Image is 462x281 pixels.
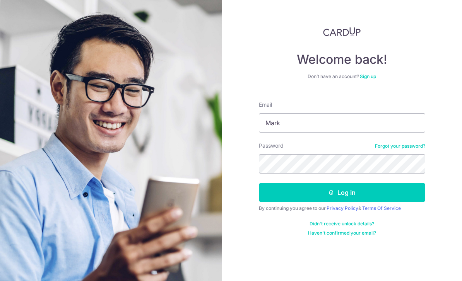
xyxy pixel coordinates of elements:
label: Email [259,101,272,109]
div: By continuing you agree to our & [259,205,425,211]
a: Haven't confirmed your email? [308,230,376,236]
div: Don’t have an account? [259,73,425,80]
a: Privacy Policy [327,205,358,211]
label: Password [259,142,284,150]
h4: Welcome back! [259,52,425,67]
a: Terms Of Service [362,205,401,211]
a: Sign up [360,73,376,79]
img: CardUp Logo [323,27,361,36]
input: Enter your Email [259,113,425,133]
a: Forgot your password? [375,143,425,149]
a: Didn't receive unlock details? [310,221,374,227]
button: Log in [259,183,425,202]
